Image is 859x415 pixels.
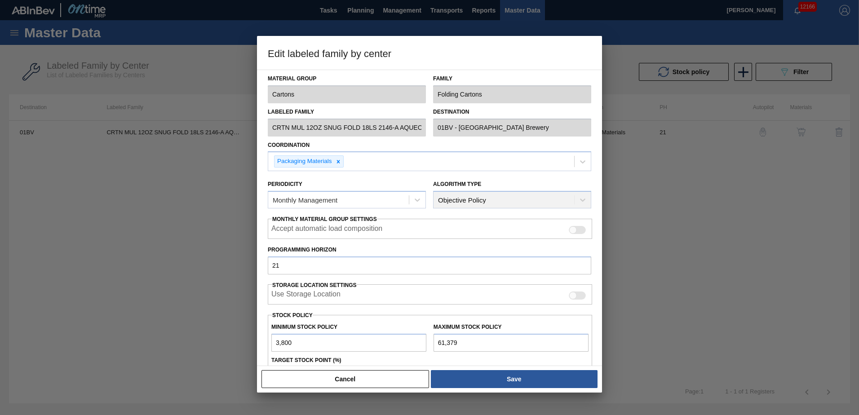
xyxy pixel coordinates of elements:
label: Maximum Stock Policy [434,324,502,330]
label: Accept automatic load composition [271,225,382,235]
label: Programming Horizon [268,243,591,256]
label: Target Stock Point (%) [271,357,341,363]
label: Coordination [268,142,310,148]
label: Minimum Stock Policy [271,324,337,330]
h3: Edit labeled family by center [257,36,602,70]
label: Labeled Family [268,106,426,119]
span: Storage Location Settings [272,282,357,288]
label: Periodicity [268,181,302,187]
button: Cancel [261,370,429,388]
label: Material Group [268,72,426,85]
span: Monthly Material Group Settings [272,216,377,222]
button: Save [431,370,598,388]
div: Packaging Materials [275,156,333,167]
label: Destination [433,106,591,119]
label: When enabled, the system will display stocks from different storage locations. [271,290,341,301]
label: Algorithm Type [433,181,481,187]
label: Stock Policy [272,312,313,318]
label: Family [433,72,591,85]
div: Monthly Management [273,196,337,204]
